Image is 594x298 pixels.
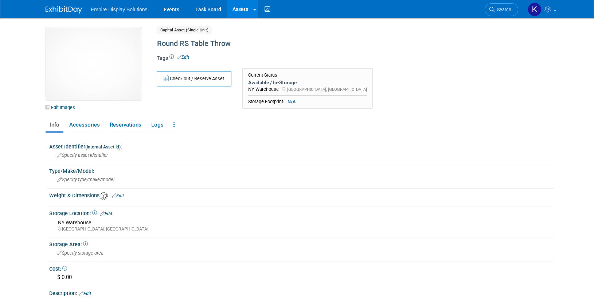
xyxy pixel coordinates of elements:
[46,27,142,100] img: View Images
[485,3,518,16] a: Search
[157,26,212,34] span: Capital Asset (Single-Unit)
[49,241,88,247] span: Storage Area:
[100,192,108,200] img: Asset Weight and Dimensions
[65,119,104,131] a: Accessories
[105,119,145,131] a: Reservations
[49,141,554,150] div: Asset Identifier :
[147,119,168,131] a: Logs
[55,272,548,283] div: $ 0.00
[57,152,108,158] span: Specify asset identifier
[287,87,367,92] span: [GEOGRAPHIC_DATA], [GEOGRAPHIC_DATA]
[57,250,103,256] span: Specify storage area
[155,37,488,50] div: Round RS Table Throw
[495,7,511,12] span: Search
[248,98,367,105] div: Storage Footprint:
[58,220,91,225] span: NY Warehouse
[177,55,189,60] a: Edit
[49,263,554,272] div: Cost:
[112,193,124,198] a: Edit
[91,7,148,12] span: Empire Display Solutions
[85,144,121,150] small: (Internal Asset Id)
[46,6,82,13] img: ExhibitDay
[49,288,554,297] div: Description:
[248,72,367,78] div: Current Status
[248,79,367,86] div: Available / In-Storage
[285,98,298,105] span: N/A
[157,71,231,86] button: Check out / Reserve Asset
[46,103,78,112] a: Edit Images
[248,86,279,92] span: NY Warehouse
[49,166,554,175] div: Type/Make/Model:
[157,54,488,67] div: Tags
[49,190,554,200] div: Weight & Dimensions
[46,119,63,131] a: Info
[528,3,542,16] img: Katelyn Hurlock
[100,211,112,216] a: Edit
[79,291,91,296] a: Edit
[57,177,114,182] span: Specify type/make/model
[58,226,548,232] div: [GEOGRAPHIC_DATA], [GEOGRAPHIC_DATA]
[49,208,554,217] div: Storage Location:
